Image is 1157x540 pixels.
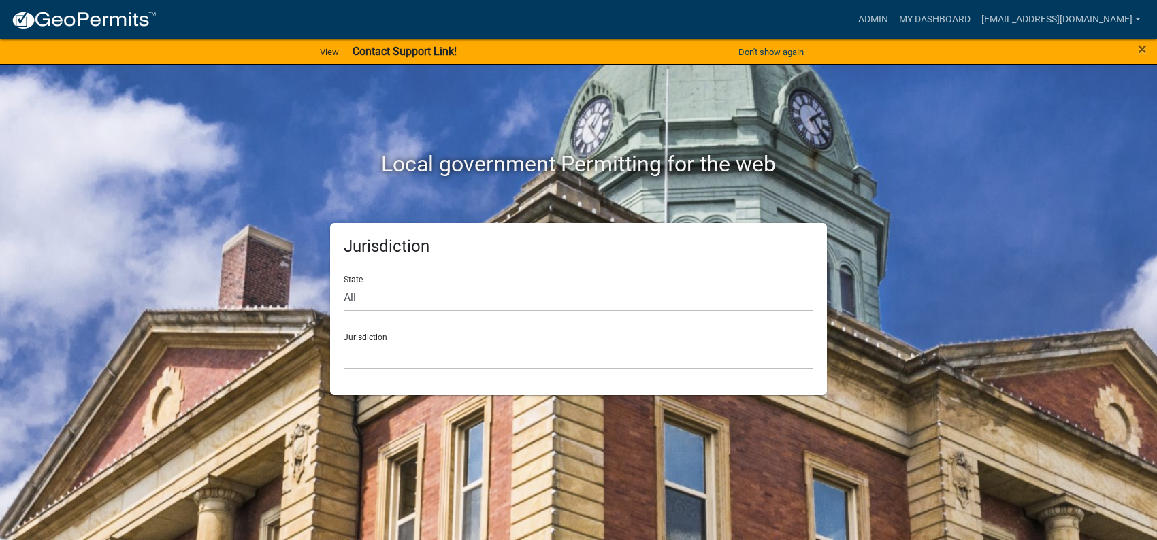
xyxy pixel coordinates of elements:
[344,237,813,256] h5: Jurisdiction
[353,45,457,58] strong: Contact Support Link!
[853,7,894,33] a: Admin
[733,41,809,63] button: Don't show again
[1138,41,1147,57] button: Close
[1138,39,1147,58] span: ×
[894,7,976,33] a: My Dashboard
[976,7,1146,33] a: [EMAIL_ADDRESS][DOMAIN_NAME]
[201,151,956,177] h2: Local government Permitting for the web
[314,41,344,63] a: View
